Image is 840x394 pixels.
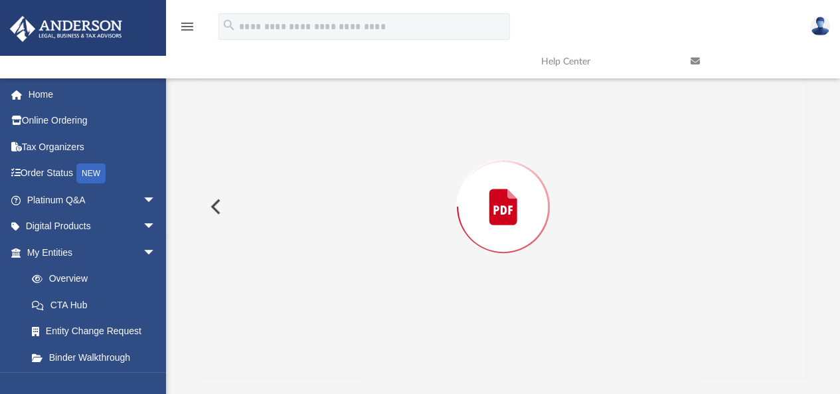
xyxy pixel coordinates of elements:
i: menu [179,19,195,35]
a: My Entitiesarrow_drop_down [9,239,176,266]
div: Preview [200,1,807,379]
a: Order StatusNEW [9,160,176,187]
a: Help Center [531,35,681,88]
a: Binder Walkthrough [19,344,176,371]
a: Digital Productsarrow_drop_down [9,213,176,240]
a: Tax Organizers [9,134,176,160]
i: search [222,18,236,33]
a: Home [9,81,176,108]
a: Overview [19,266,176,292]
button: Previous File [200,188,229,225]
img: User Pic [810,17,830,36]
a: Entity Change Request [19,318,176,345]
a: menu [179,25,195,35]
span: arrow_drop_down [143,239,169,266]
a: Online Ordering [9,108,176,134]
span: arrow_drop_down [143,187,169,214]
span: arrow_drop_down [143,213,169,241]
a: Platinum Q&Aarrow_drop_down [9,187,176,213]
a: CTA Hub [19,292,176,318]
div: NEW [76,163,106,183]
img: Anderson Advisors Platinum Portal [6,16,126,42]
